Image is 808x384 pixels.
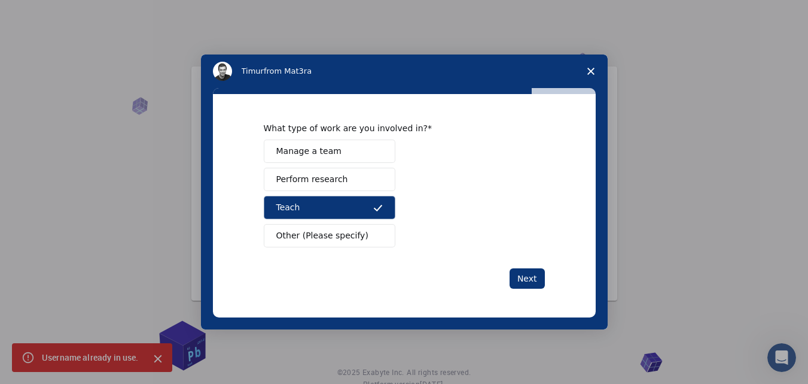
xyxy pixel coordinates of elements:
button: Other (Please specify) [264,224,395,247]
button: Next [510,268,545,289]
div: What type of work are you involved in? [264,123,527,134]
button: Manage a team [264,140,395,163]
button: Teach [264,196,395,219]
span: Support [24,8,67,19]
span: Teach [276,201,300,214]
span: Close survey [574,55,608,88]
span: from Mat3ra [264,66,312,75]
img: Profile image for Timur [213,62,232,81]
span: Perform research [276,173,348,186]
span: Manage a team [276,145,342,158]
button: Perform research [264,168,395,191]
span: Other (Please specify) [276,229,368,242]
span: Timur [242,66,264,75]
